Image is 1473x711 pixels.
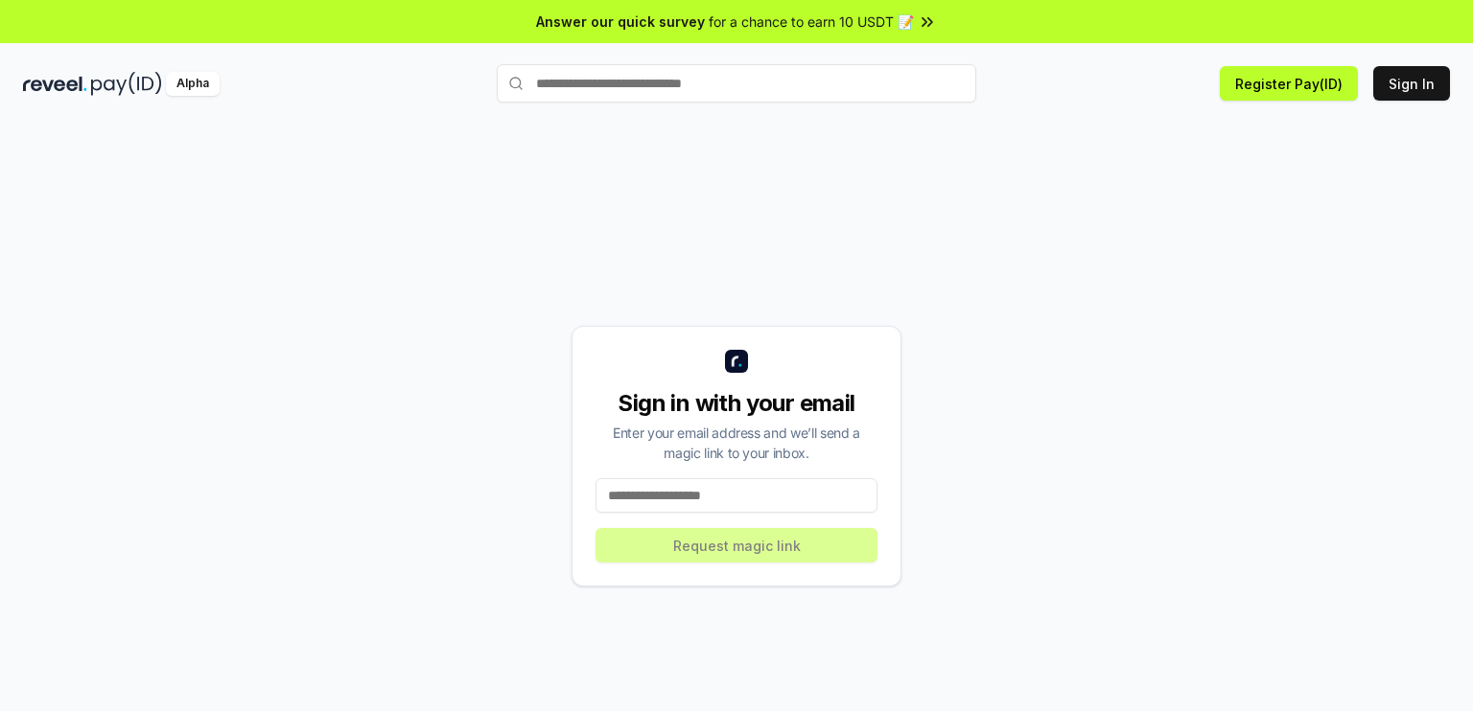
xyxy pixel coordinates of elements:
[1373,66,1450,101] button: Sign In
[23,72,87,96] img: reveel_dark
[596,423,877,463] div: Enter your email address and we’ll send a magic link to your inbox.
[709,11,914,32] span: for a chance to earn 10 USDT 📝
[536,11,705,32] span: Answer our quick survey
[166,72,220,96] div: Alpha
[596,388,877,419] div: Sign in with your email
[91,72,162,96] img: pay_id
[1220,66,1358,101] button: Register Pay(ID)
[725,350,748,373] img: logo_small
